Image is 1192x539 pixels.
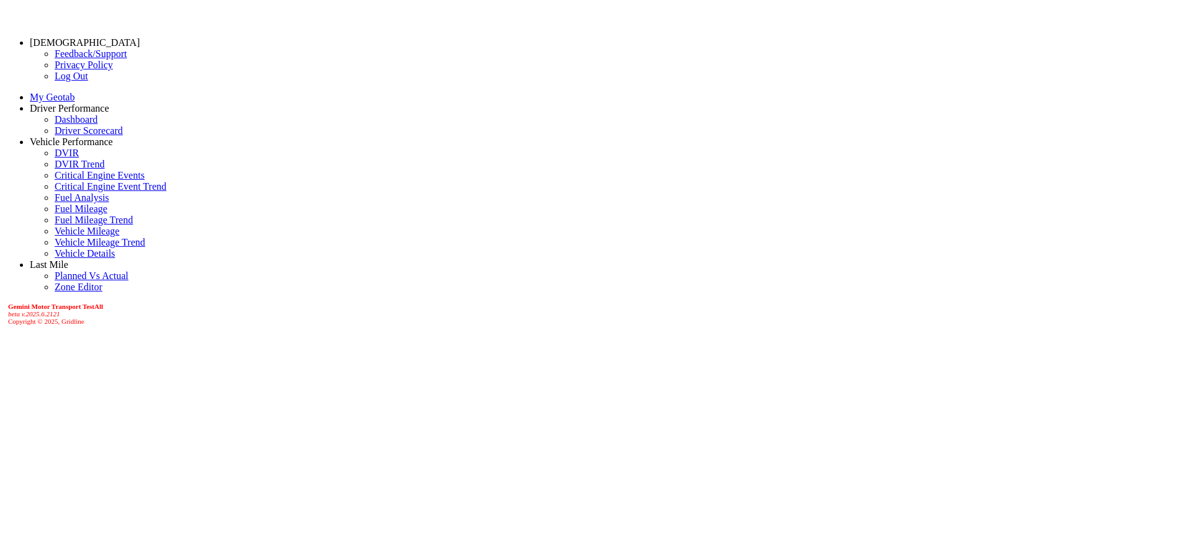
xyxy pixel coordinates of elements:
[55,203,107,214] a: Fuel Mileage
[55,159,104,169] a: DVIR Trend
[55,282,102,292] a: Zone Editor
[55,181,166,192] a: Critical Engine Event Trend
[55,148,79,158] a: DVIR
[55,125,123,136] a: Driver Scorecard
[8,303,1187,325] div: Copyright © 2025, Gridline
[30,37,140,48] a: [DEMOGRAPHIC_DATA]
[55,114,97,125] a: Dashboard
[55,71,88,81] a: Log Out
[55,60,113,70] a: Privacy Policy
[55,270,129,281] a: Planned Vs Actual
[30,136,113,147] a: Vehicle Performance
[30,92,74,102] a: My Geotab
[55,48,127,59] a: Feedback/Support
[55,192,109,203] a: Fuel Analysis
[30,259,68,270] a: Last Mile
[55,170,145,180] a: Critical Engine Events
[55,248,115,259] a: Vehicle Details
[30,103,109,114] a: Driver Performance
[55,237,145,247] a: Vehicle Mileage Trend
[55,226,119,236] a: Vehicle Mileage
[8,310,60,318] i: beta v.2025.6.2121
[55,215,133,225] a: Fuel Mileage Trend
[8,303,103,310] b: Gemini Motor Transport TestAll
